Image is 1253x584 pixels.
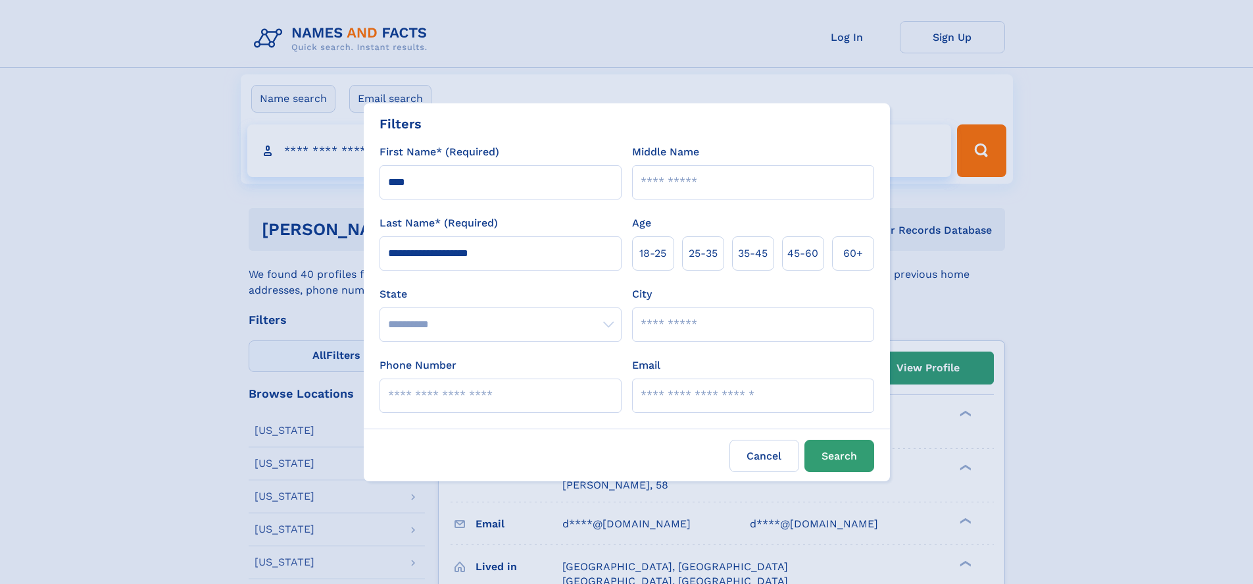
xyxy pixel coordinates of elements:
label: City [632,286,652,302]
span: 60+ [843,246,863,261]
span: 25‑35 [689,246,718,261]
label: Age [632,215,651,231]
button: Search [804,440,874,472]
label: Email [632,358,660,373]
label: Phone Number [380,358,456,373]
span: 45‑60 [787,246,818,261]
label: Last Name* (Required) [380,215,498,231]
label: First Name* (Required) [380,144,499,160]
label: Middle Name [632,144,699,160]
span: 35‑45 [738,246,768,261]
span: 18‑25 [639,246,666,261]
label: Cancel [729,440,799,472]
label: State [380,286,622,302]
div: Filters [380,114,422,134]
